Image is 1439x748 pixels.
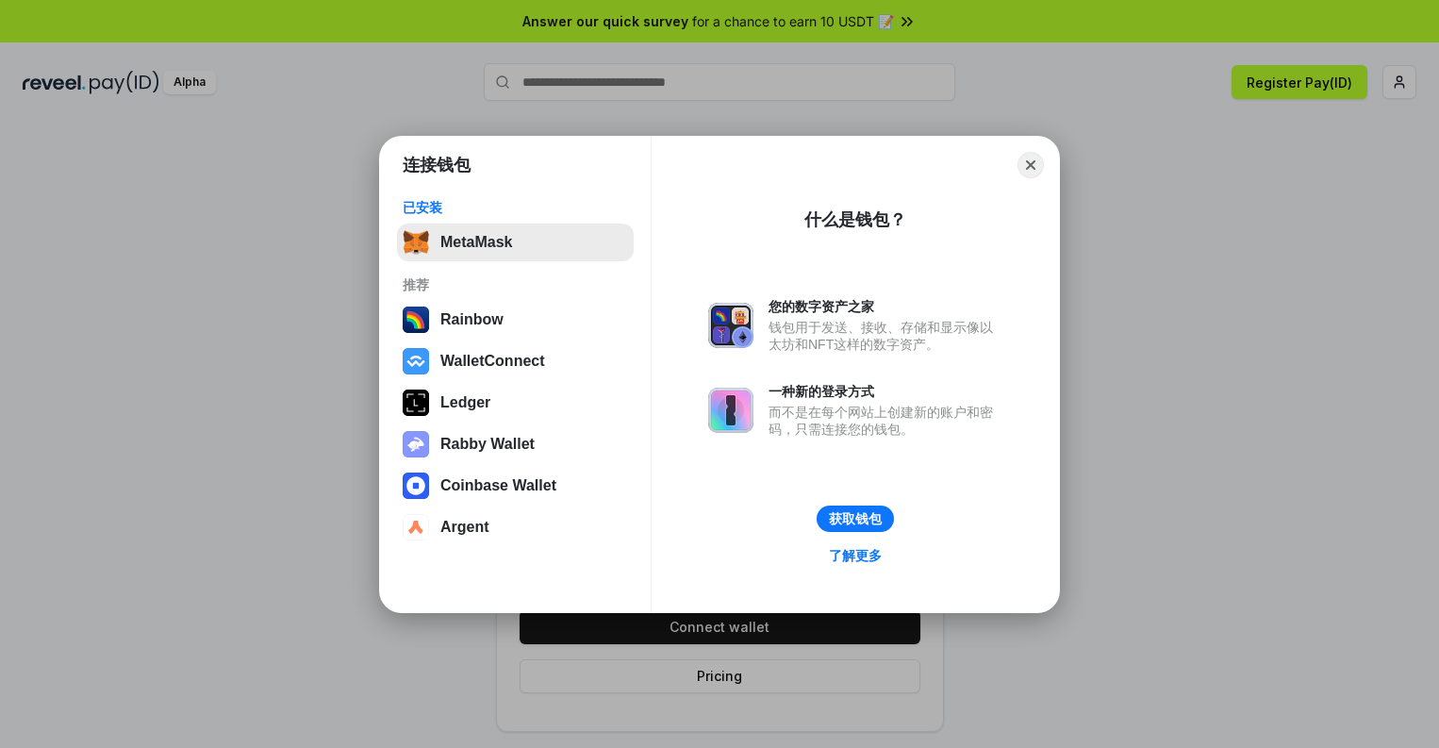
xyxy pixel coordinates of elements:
button: Rabby Wallet [397,425,634,463]
div: WalletConnect [440,353,545,370]
div: 而不是在每个网站上创建新的账户和密码，只需连接您的钱包。 [769,404,1002,438]
h1: 连接钱包 [403,154,471,176]
img: svg+xml,%3Csvg%20fill%3D%22none%22%20height%3D%2233%22%20viewBox%3D%220%200%2035%2033%22%20width%... [403,229,429,256]
div: 推荐 [403,276,628,293]
img: svg+xml,%3Csvg%20xmlns%3D%22http%3A%2F%2Fwww.w3.org%2F2000%2Fsvg%22%20width%3D%2228%22%20height%3... [403,390,429,416]
div: 一种新的登录方式 [769,383,1002,400]
button: Close [1017,152,1044,178]
img: svg+xml,%3Csvg%20width%3D%22120%22%20height%3D%22120%22%20viewBox%3D%220%200%20120%20120%22%20fil... [403,307,429,333]
div: 已安装 [403,199,628,216]
img: svg+xml,%3Csvg%20width%3D%2228%22%20height%3D%2228%22%20viewBox%3D%220%200%2028%2028%22%20fill%3D... [403,514,429,540]
img: svg+xml,%3Csvg%20width%3D%2228%22%20height%3D%2228%22%20viewBox%3D%220%200%2028%2028%22%20fill%3D... [403,348,429,374]
div: 获取钱包 [829,510,882,527]
div: Argent [440,519,489,536]
img: svg+xml,%3Csvg%20xmlns%3D%22http%3A%2F%2Fwww.w3.org%2F2000%2Fsvg%22%20fill%3D%22none%22%20viewBox... [708,303,753,348]
a: 了解更多 [818,543,893,568]
div: Rabby Wallet [440,436,535,453]
button: Argent [397,508,634,546]
img: svg+xml,%3Csvg%20xmlns%3D%22http%3A%2F%2Fwww.w3.org%2F2000%2Fsvg%22%20fill%3D%22none%22%20viewBox... [708,388,753,433]
div: 钱包用于发送、接收、存储和显示像以太坊和NFT这样的数字资产。 [769,319,1002,353]
button: Ledger [397,384,634,422]
button: WalletConnect [397,342,634,380]
div: Ledger [440,394,490,411]
div: MetaMask [440,234,512,251]
div: Rainbow [440,311,504,328]
div: 了解更多 [829,547,882,564]
button: MetaMask [397,224,634,261]
div: Coinbase Wallet [440,477,556,494]
img: svg+xml,%3Csvg%20xmlns%3D%22http%3A%2F%2Fwww.w3.org%2F2000%2Fsvg%22%20fill%3D%22none%22%20viewBox... [403,431,429,457]
div: 什么是钱包？ [804,208,906,231]
button: Rainbow [397,301,634,339]
img: svg+xml,%3Csvg%20width%3D%2228%22%20height%3D%2228%22%20viewBox%3D%220%200%2028%2028%22%20fill%3D... [403,473,429,499]
button: 获取钱包 [817,506,894,532]
div: 您的数字资产之家 [769,298,1002,315]
button: Coinbase Wallet [397,467,634,505]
